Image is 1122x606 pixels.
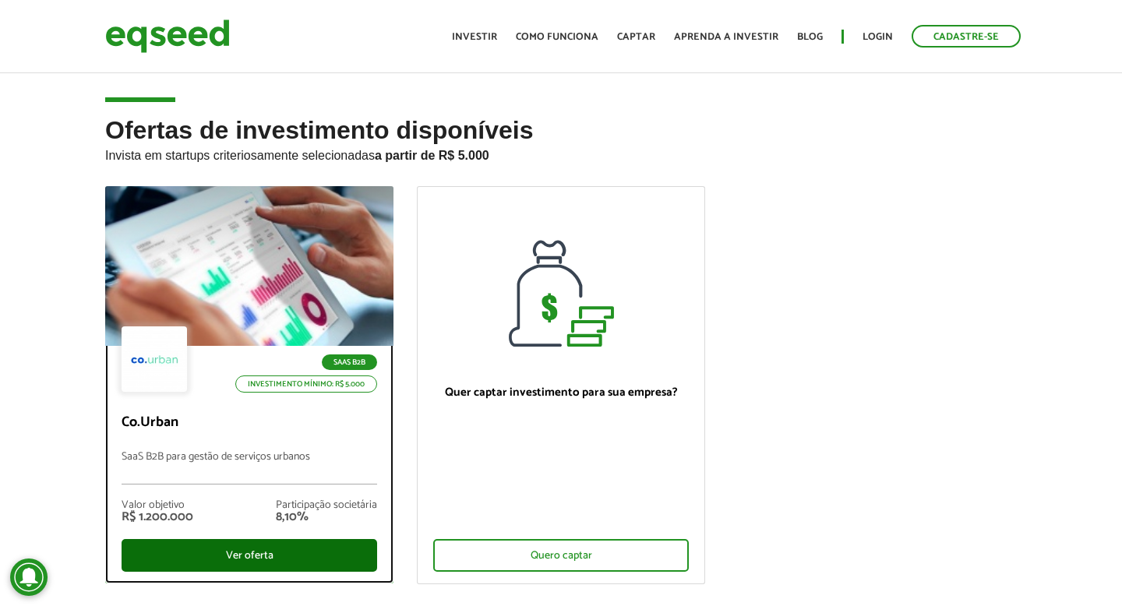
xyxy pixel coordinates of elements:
[105,144,1017,163] p: Invista em startups criteriosamente selecionadas
[122,511,193,523] div: R$ 1.200.000
[105,16,230,57] img: EqSeed
[235,375,377,393] p: Investimento mínimo: R$ 5.000
[674,32,778,42] a: Aprenda a investir
[375,149,489,162] strong: a partir de R$ 5.000
[122,539,377,572] div: Ver oferta
[433,539,689,572] div: Quero captar
[912,25,1021,48] a: Cadastre-se
[322,354,377,370] p: SaaS B2B
[797,32,823,42] a: Blog
[516,32,598,42] a: Como funciona
[122,451,377,484] p: SaaS B2B para gestão de serviços urbanos
[122,500,193,511] div: Valor objetivo
[417,186,705,584] a: Quer captar investimento para sua empresa? Quero captar
[105,186,393,583] a: SaaS B2B Investimento mínimo: R$ 5.000 Co.Urban SaaS B2B para gestão de serviços urbanos Valor ob...
[452,32,497,42] a: Investir
[105,117,1017,186] h2: Ofertas de investimento disponíveis
[276,511,377,523] div: 8,10%
[122,414,377,432] p: Co.Urban
[433,386,689,400] p: Quer captar investimento para sua empresa?
[863,32,893,42] a: Login
[276,500,377,511] div: Participação societária
[617,32,655,42] a: Captar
